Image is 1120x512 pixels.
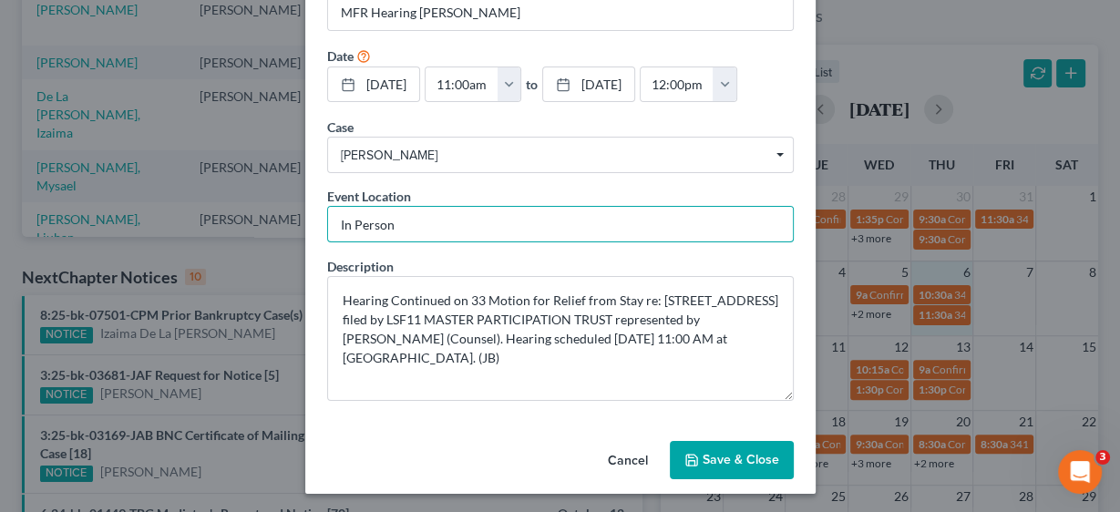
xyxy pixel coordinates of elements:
label: to [526,75,538,94]
a: [DATE] [328,67,419,102]
button: Cancel [593,443,663,479]
span: [PERSON_NAME] [341,146,780,165]
span: Select box activate [327,137,794,173]
label: Event Location [327,187,411,206]
input: Enter location... [328,207,793,241]
span: 3 [1095,450,1110,465]
button: Save & Close [670,441,794,479]
label: Description [327,257,394,276]
a: [DATE] [543,67,634,102]
label: Case [327,118,354,137]
iframe: Intercom live chat [1058,450,1102,494]
input: -- : -- [641,67,714,102]
input: -- : -- [426,67,498,102]
label: Date [327,46,354,66]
